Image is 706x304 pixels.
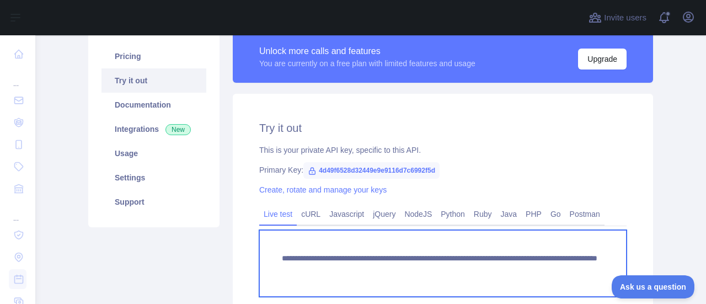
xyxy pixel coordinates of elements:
div: This is your private API key, specific to this API. [259,145,627,156]
a: Documentation [101,93,206,117]
div: You are currently on a free plan with limited features and usage [259,58,475,69]
div: ... [9,66,26,88]
a: jQuery [368,205,400,223]
span: New [165,124,191,135]
iframe: Toggle Customer Support [612,275,695,298]
a: Go [546,205,565,223]
a: Create, rotate and manage your keys [259,185,387,194]
a: cURL [297,205,325,223]
a: Try it out [101,68,206,93]
a: Settings [101,166,206,190]
a: Ruby [469,205,496,223]
a: Live test [259,205,297,223]
span: 4d49f6528d32449e9e9116d7c6992f5d [303,162,440,179]
div: ... [9,201,26,223]
a: Usage [101,141,206,166]
a: Python [436,205,469,223]
a: Postman [565,205,605,223]
a: Pricing [101,44,206,68]
a: PHP [521,205,546,223]
a: Integrations New [101,117,206,141]
a: Javascript [325,205,368,223]
a: Java [496,205,522,223]
h2: Try it out [259,120,627,136]
button: Upgrade [578,49,627,70]
span: Invite users [604,12,646,24]
a: Support [101,190,206,214]
button: Invite users [586,9,649,26]
a: NodeJS [400,205,436,223]
div: Unlock more calls and features [259,45,475,58]
div: Primary Key: [259,164,627,175]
